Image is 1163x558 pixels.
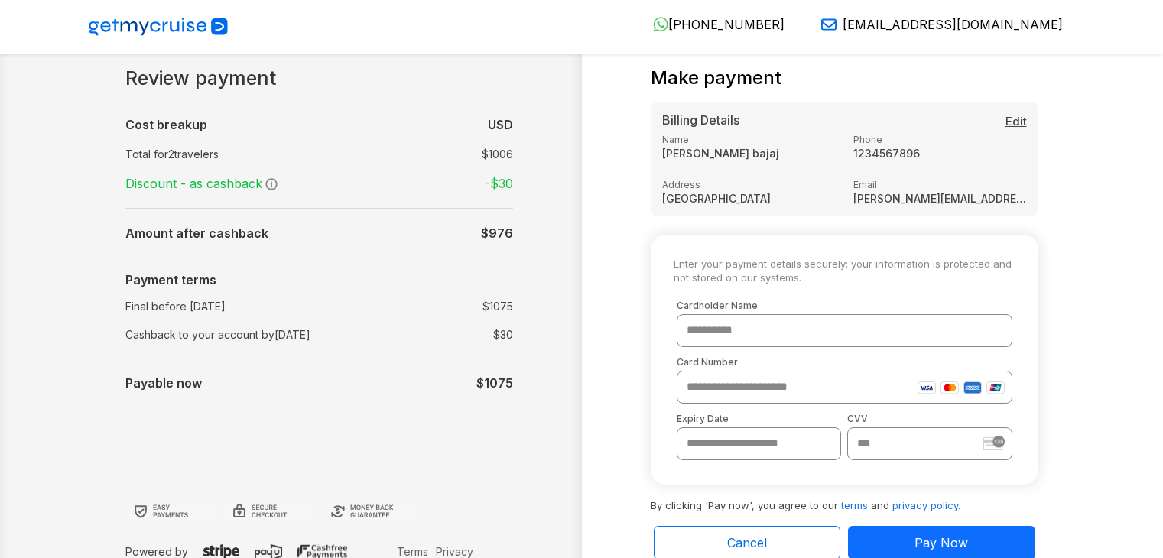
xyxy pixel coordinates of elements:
[809,17,1063,32] a: [EMAIL_ADDRESS][DOMAIN_NAME]
[653,17,668,32] img: WhatsApp
[662,192,836,205] strong: [GEOGRAPHIC_DATA]
[662,113,1027,128] h5: Billing Details
[125,225,268,241] b: Amount after cashback
[677,413,842,424] label: Expiry Date
[407,295,513,317] td: $1075
[378,168,385,199] td: :
[677,300,1012,311] label: Cardholder Name
[677,356,1012,368] label: Card Number
[983,436,1005,450] img: stripe
[125,117,207,132] b: Cost breakup
[378,140,385,168] td: :
[892,499,960,511] a: privacy policy.
[853,192,1027,205] strong: [PERSON_NAME][EMAIL_ADDRESS][DOMAIN_NAME]
[125,176,265,191] span: Discount - as cashback
[476,375,513,391] b: $1075
[843,17,1063,32] span: [EMAIL_ADDRESS][DOMAIN_NAME]
[662,134,836,145] label: Name
[853,179,1027,190] label: Email
[378,320,385,349] td: :
[1005,113,1027,131] button: Edit
[125,272,216,287] b: Payment terms
[378,218,385,248] td: :
[378,109,385,140] td: :
[853,147,1027,160] strong: 1234567896
[125,320,378,349] td: Cashback to your account by [DATE]
[821,17,837,32] img: Email
[125,292,378,320] td: Final before [DATE]
[378,368,385,398] td: :
[481,225,513,241] b: $ 976
[918,381,1005,394] img: card-icons
[847,413,1012,424] label: CVV
[674,258,1015,284] small: Enter your payment details securely; your information is protected and not stored on our systems.
[125,375,202,391] b: Payable now
[651,485,1038,514] p: By clicking 'Pay now', you agree to our and
[485,176,513,191] strong: -$ 30
[662,179,836,190] label: Address
[378,292,385,320] td: :
[853,134,1027,145] label: Phone
[407,143,513,165] td: $ 1006
[488,117,513,132] b: USD
[125,67,513,90] h1: Review payment
[662,147,836,160] strong: [PERSON_NAME] bajaj
[407,323,513,346] td: $ 30
[641,17,785,32] a: [PHONE_NUMBER]
[668,17,785,32] span: [PHONE_NUMBER]
[125,140,378,168] td: Total for 2 travelers
[651,67,781,89] h4: Make payment
[841,499,868,511] a: terms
